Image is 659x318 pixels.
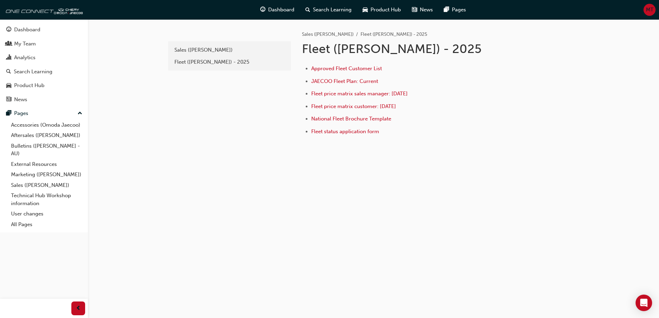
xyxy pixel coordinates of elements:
span: up-icon [78,109,82,118]
img: oneconnect [3,3,83,17]
a: Dashboard [3,23,85,36]
div: News [14,96,27,104]
span: car-icon [6,83,11,89]
div: Sales ([PERSON_NAME]) [174,46,285,54]
span: search-icon [6,69,11,75]
button: DashboardMy TeamAnalyticsSearch LearningProduct HubNews [3,22,85,107]
div: My Team [14,40,36,48]
a: Sales ([PERSON_NAME]) [171,44,288,56]
span: MT [646,6,653,14]
span: guage-icon [6,27,11,33]
a: Fleet status application form [311,128,379,135]
a: JAECOO Fleet Plan: Current [311,78,378,84]
span: News [420,6,433,14]
div: Analytics [14,54,36,62]
a: Bulletins ([PERSON_NAME] - AU) [8,141,85,159]
a: Product Hub [3,79,85,92]
div: Dashboard [14,26,40,34]
a: search-iconSearch Learning [300,3,357,17]
a: car-iconProduct Hub [357,3,406,17]
span: news-icon [412,6,417,14]
span: pages-icon [6,110,11,117]
a: Sales ([PERSON_NAME]) [302,31,354,37]
a: Search Learning [3,65,85,78]
a: Fleet ([PERSON_NAME]) - 2025 [171,56,288,68]
a: Analytics [3,51,85,64]
a: Fleet price matrix customer: [DATE] [311,103,396,109]
h1: Fleet ([PERSON_NAME]) - 2025 [302,41,528,56]
span: Product Hub [371,6,401,14]
span: Pages [452,6,466,14]
a: Accessories (Omoda Jaecoo) [8,120,85,130]
div: Open Intercom Messenger [636,295,652,311]
a: All Pages [8,219,85,230]
span: chart-icon [6,55,11,61]
span: prev-icon [76,304,81,313]
span: people-icon [6,41,11,47]
a: Marketing ([PERSON_NAME]) [8,169,85,180]
span: news-icon [6,97,11,103]
button: Pages [3,107,85,120]
a: Approved Fleet Customer List [311,65,382,72]
a: Aftersales ([PERSON_NAME]) [8,130,85,141]
span: car-icon [363,6,368,14]
a: guage-iconDashboard [255,3,300,17]
span: Search Learning [313,6,352,14]
a: My Team [3,38,85,50]
a: Fleet price matrix sales manager: [DATE] [311,91,408,97]
div: Product Hub [14,82,44,89]
a: news-iconNews [406,3,438,17]
a: User changes [8,209,85,219]
div: Fleet ([PERSON_NAME]) - 2025 [174,58,285,66]
span: pages-icon [444,6,449,14]
a: National Fleet Brochure Template [311,116,391,122]
div: Search Learning [14,68,52,76]
li: Fleet ([PERSON_NAME]) - 2025 [361,31,427,39]
span: Dashboard [268,6,294,14]
a: News [3,93,85,106]
span: search-icon [305,6,310,14]
a: External Resources [8,159,85,170]
span: guage-icon [260,6,265,14]
div: Pages [14,109,28,117]
a: Sales ([PERSON_NAME]) [8,180,85,191]
button: MT [643,4,656,16]
a: Technical Hub Workshop information [8,190,85,209]
a: pages-iconPages [438,3,472,17]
